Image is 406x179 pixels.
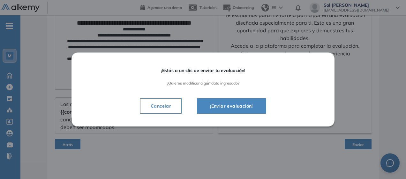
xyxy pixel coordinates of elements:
[205,102,258,110] span: ¡Enviar evaluación!
[89,81,317,85] span: ¿Quieres modificar algún dato ingresado?
[197,98,266,114] button: ¡Enviar evaluación!
[89,68,317,73] span: ¡Estás a un clic de enviar tu evaluación!
[140,98,182,114] button: Cancelar
[146,102,176,110] span: Cancelar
